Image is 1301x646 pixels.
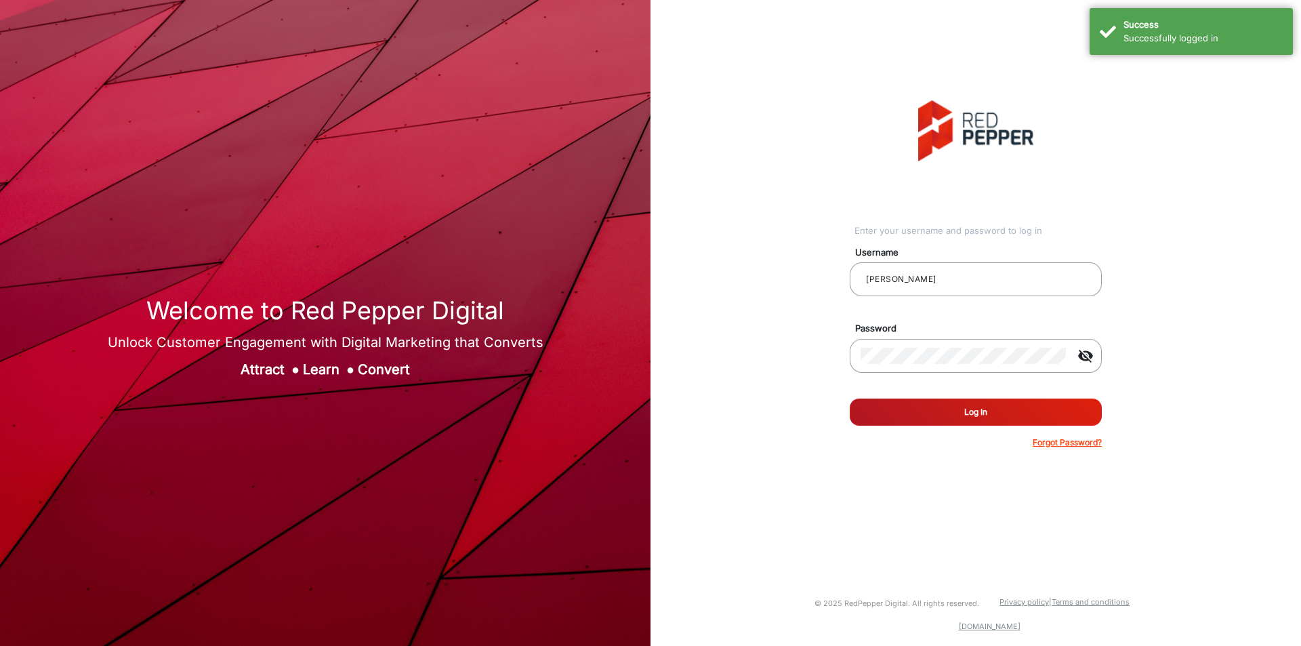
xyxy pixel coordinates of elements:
mat-label: Password [845,322,1117,336]
a: [DOMAIN_NAME] [959,622,1020,631]
input: Your username [861,271,1091,287]
a: Terms and conditions [1052,597,1130,607]
p: Forgot Password? [1033,437,1102,449]
mat-icon: visibility_off [1069,348,1102,364]
span: ● [291,361,300,378]
h1: Welcome to Red Pepper Digital [108,296,543,325]
small: © 2025 RedPepper Digital. All rights reserved. [814,599,979,608]
button: Log In [850,399,1102,426]
div: Success [1123,18,1283,32]
span: ● [346,361,354,378]
a: Privacy policy [999,597,1049,607]
div: Unlock Customer Engagement with Digital Marketing that Converts [108,332,543,352]
div: Attract Learn Convert [108,359,543,380]
a: | [1049,597,1052,607]
div: Successfully logged in [1123,32,1283,45]
mat-label: Username [845,246,1117,260]
div: Enter your username and password to log in [854,224,1102,238]
img: vmg-logo [918,100,1033,161]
